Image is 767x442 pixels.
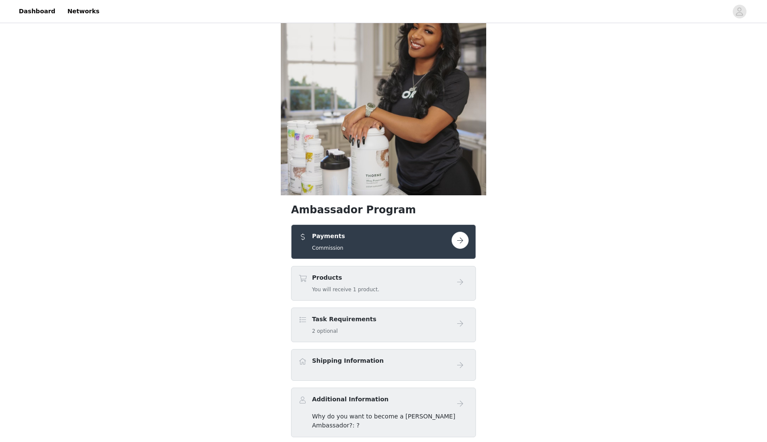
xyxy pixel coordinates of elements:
[291,308,476,342] div: Task Requirements
[14,2,60,21] a: Dashboard
[312,286,379,293] h5: You will receive 1 product.
[312,395,389,404] h4: Additional Information
[62,2,104,21] a: Networks
[735,5,743,18] div: avatar
[291,349,476,381] div: Shipping Information
[312,273,379,282] h4: Products
[291,202,476,218] h1: Ambassador Program
[312,244,345,252] h5: Commission
[312,232,345,241] h4: Payments
[312,327,376,335] h5: 2 optional
[312,315,376,324] h4: Task Requirements
[291,266,476,301] div: Products
[291,224,476,259] div: Payments
[312,413,455,429] span: Why do you want to become a [PERSON_NAME] Ambassador?: ?
[312,356,383,365] h4: Shipping Information
[291,388,476,437] div: Additional Information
